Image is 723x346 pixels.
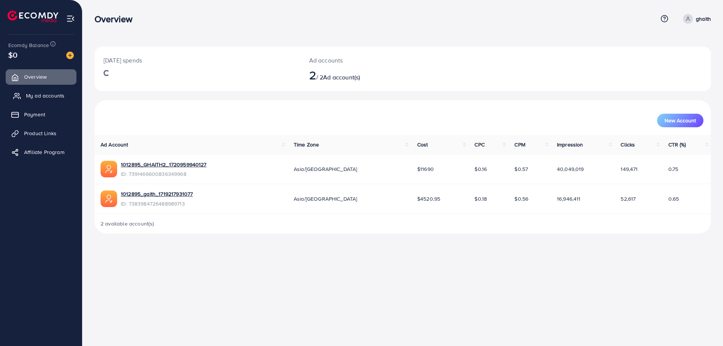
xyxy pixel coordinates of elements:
[323,73,360,81] span: Ad account(s)
[657,114,703,127] button: New Account
[8,49,17,60] span: $0
[417,195,440,203] span: $4520.95
[104,56,291,65] p: [DATE] spends
[66,52,74,59] img: image
[6,107,76,122] a: Payment
[668,141,686,148] span: CTR (%)
[309,56,445,65] p: Ad accounts
[417,141,428,148] span: Cost
[121,200,193,207] span: ID: 7383984726488989713
[514,141,525,148] span: CPM
[24,73,47,81] span: Overview
[621,165,638,173] span: 149,471
[680,14,711,24] a: ghaith
[309,66,316,84] span: 2
[309,68,445,82] h2: / 2
[6,69,76,84] a: Overview
[8,41,49,49] span: Ecomdy Balance
[101,191,117,207] img: ic-ads-acc.e4c84228.svg
[294,195,357,203] span: Asia/[GEOGRAPHIC_DATA]
[24,148,64,156] span: Affiliate Program
[557,165,584,173] span: 40,049,019
[24,111,45,118] span: Payment
[26,92,64,99] span: My ad accounts
[6,126,76,141] a: Product Links
[557,141,583,148] span: Impression
[474,195,487,203] span: $0.18
[121,190,193,198] a: 1012895_gaith_1719217931077
[24,130,56,137] span: Product Links
[696,14,711,23] p: ghaith
[621,141,635,148] span: Clicks
[101,220,154,227] span: 2 available account(s)
[668,195,679,203] span: 0.65
[6,88,76,103] a: My ad accounts
[514,165,528,173] span: $0.57
[66,14,75,23] img: menu
[474,141,484,148] span: CPC
[121,161,207,168] a: 1012895_GHAITH2_1720959940127
[665,118,696,123] span: New Account
[6,145,76,160] a: Affiliate Program
[8,11,58,22] img: logo
[101,141,128,148] span: Ad Account
[294,141,319,148] span: Time Zone
[101,161,117,177] img: ic-ads-acc.e4c84228.svg
[417,165,434,173] span: $11690
[294,165,357,173] span: Asia/[GEOGRAPHIC_DATA]
[121,170,207,178] span: ID: 7391466600836349968
[474,165,487,173] span: $0.16
[668,165,679,173] span: 0.75
[621,195,636,203] span: 52,617
[557,195,581,203] span: 16,946,411
[514,195,528,203] span: $0.56
[95,14,139,24] h3: Overview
